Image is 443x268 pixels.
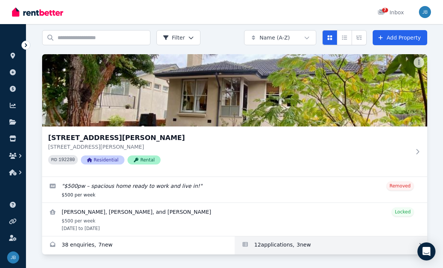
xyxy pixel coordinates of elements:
[51,158,57,162] small: PID
[382,8,388,12] span: 7
[42,54,427,177] a: 1/23 Evans Crescent, Reservoir[STREET_ADDRESS][PERSON_NAME][STREET_ADDRESS][PERSON_NAME]PID 19228...
[42,203,427,236] a: View details for Swarnim Mukhia, Manil singh Ghimire, and Arjun Thapa
[42,54,427,126] img: 1/23 Evans Crescent, Reservoir
[259,34,290,41] span: Name (A-Z)
[352,30,367,45] button: Expanded list view
[163,34,185,41] span: Filter
[235,236,427,254] a: Applications for 1/23 Evans Crescent, Reservoir
[378,9,404,16] div: Inbox
[322,30,337,45] button: Card view
[244,30,316,45] button: Name (A-Z)
[59,157,75,163] code: 192280
[417,242,435,260] div: Open Intercom Messenger
[48,132,411,143] h3: [STREET_ADDRESS][PERSON_NAME]
[7,251,19,263] img: Jessica Bendall
[48,143,411,151] p: [STREET_ADDRESS][PERSON_NAME]
[42,177,427,203] a: Edit listing: $500pw – spacious home ready to work and live in!
[127,155,161,164] span: Rental
[81,155,124,164] span: Residential
[373,30,427,45] a: Add Property
[12,6,63,18] img: RentBetter
[156,30,200,45] button: Filter
[337,30,352,45] button: Compact list view
[414,57,424,68] button: More options
[322,30,367,45] div: View options
[419,6,431,18] img: Jessica Bendall
[42,236,235,254] a: Enquiries for 1/23 Evans Crescent, Reservoir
